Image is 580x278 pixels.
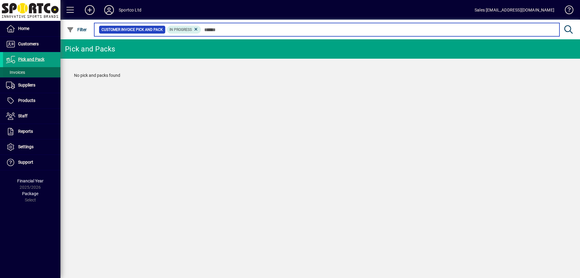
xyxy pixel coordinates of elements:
button: Profile [99,5,119,15]
a: Settings [3,139,60,155]
span: Reports [18,129,33,134]
span: Package [22,191,38,196]
span: Products [18,98,35,103]
a: Customers [3,37,60,52]
a: Home [3,21,60,36]
a: Support [3,155,60,170]
a: Knowledge Base [560,1,572,21]
a: Suppliers [3,78,60,93]
a: Reports [3,124,60,139]
button: Filter [65,24,89,35]
a: Staff [3,109,60,124]
span: Customer Invoice Pick and Pack [101,27,163,33]
div: Sales [EMAIL_ADDRESS][DOMAIN_NAME] [475,5,554,15]
mat-chip: Pick Pack Status: In Progress [167,26,201,34]
a: Products [3,93,60,108]
span: Invoices [6,70,25,75]
button: Add [80,5,99,15]
span: Staff [18,113,27,118]
a: Invoices [3,67,60,77]
span: Home [18,26,29,31]
span: Financial Year [17,178,43,183]
div: Sportco Ltd [119,5,141,15]
span: Filter [67,27,87,32]
div: Pick and Packs [65,44,115,54]
span: Suppliers [18,83,35,87]
span: In Progress [169,28,192,32]
div: No pick and packs found [68,66,572,85]
span: Settings [18,144,34,149]
span: Customers [18,41,39,46]
span: Support [18,160,33,165]
span: Pick and Pack [18,57,44,62]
